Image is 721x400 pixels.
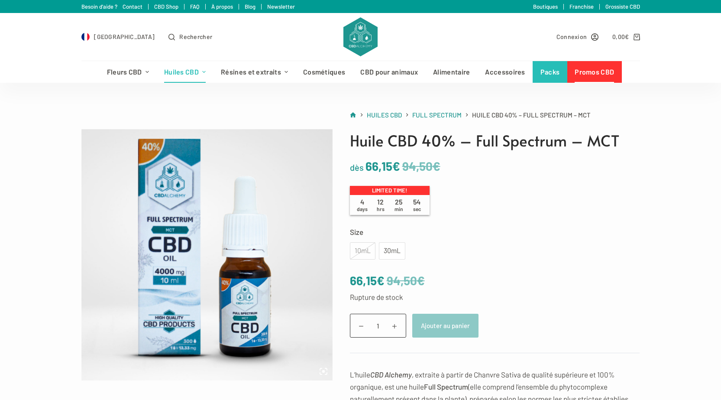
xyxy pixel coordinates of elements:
[533,61,567,83] a: Packs
[612,33,629,40] bdi: 0,00
[433,159,440,173] span: €
[402,159,440,173] bdi: 94,50
[370,370,412,379] strong: CBD Alchemy
[412,314,479,338] button: Ajouter au panier
[94,32,155,42] span: [GEOGRAPHIC_DATA]
[390,198,408,212] span: 25
[372,198,390,212] span: 12
[350,273,385,288] bdi: 66,15
[81,129,333,380] img: cbd_oil-full_spectrum-mct-40percent-10ml
[605,3,640,10] a: Grossiste CBD
[365,159,400,173] bdi: 66,15
[353,61,426,83] a: CBD pour animaux
[533,3,558,10] a: Boutiques
[392,159,400,173] span: €
[556,32,599,42] a: Connexion
[353,198,372,212] span: 4
[350,226,640,238] label: Size
[350,291,640,303] p: Rupture de stock
[190,3,200,10] a: FAQ
[387,273,425,288] bdi: 94,50
[426,61,478,83] a: Alimentaire
[156,61,213,83] a: Huiles CBD
[99,61,622,83] nav: Menu d’en-tête
[384,245,400,257] div: 30mL
[625,33,629,40] span: €
[350,162,364,172] span: dès
[567,61,622,83] a: Promos CBD
[408,198,426,212] span: 54
[424,382,468,391] strong: Full Spectrum
[99,61,156,83] a: Fleurs CBD
[412,110,462,120] a: Full Spectrum
[367,111,402,119] span: Huiles CBD
[357,206,368,212] span: days
[179,32,212,42] span: Rechercher
[412,111,462,119] span: Full Spectrum
[377,206,385,212] span: hrs
[81,33,90,41] img: FR Flag
[350,186,430,195] p: Limited time!
[245,3,255,10] a: Blog
[154,3,178,10] a: CBD Shop
[413,206,421,212] span: sec
[213,61,296,83] a: Résines et extraits
[350,129,640,152] h1: Huile CBD 40% – Full Spectrum – MCT
[168,32,212,42] button: Ouvrir le formulaire de recherche
[296,61,353,83] a: Cosmétiques
[81,32,155,42] a: Select Country
[350,314,406,338] input: Quantité de produits
[367,110,402,120] a: Huiles CBD
[267,3,295,10] a: Newsletter
[81,3,142,10] a: Besoin d'aide ? Contact
[343,17,377,56] img: CBD Alchemy
[417,273,425,288] span: €
[556,32,587,42] span: Connexion
[377,273,385,288] span: €
[478,61,533,83] a: Accessoires
[569,3,594,10] a: Franchise
[472,110,591,120] span: Huile CBD 40% – Full Spectrum – MCT
[211,3,233,10] a: À propos
[394,206,403,212] span: min
[612,32,640,42] a: Panier d’achat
